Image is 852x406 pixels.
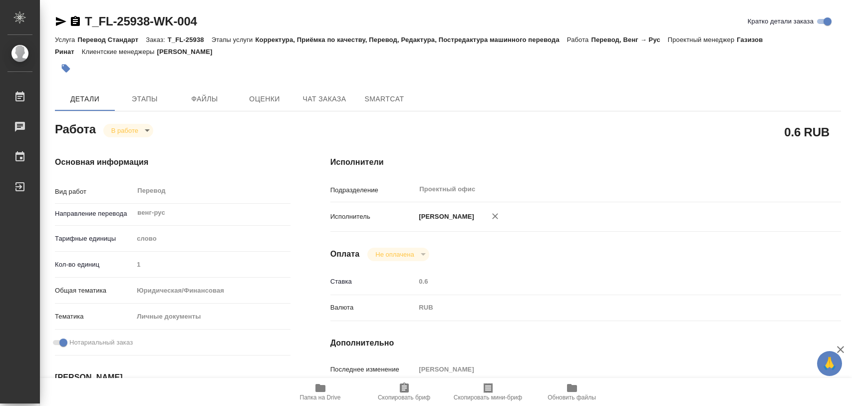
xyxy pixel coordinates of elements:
[157,48,220,55] p: [PERSON_NAME]
[415,299,798,316] div: RUB
[55,260,133,270] p: Кол-во единиц
[133,257,290,272] input: Пустое поле
[82,48,157,55] p: Клиентские менеджеры
[85,14,197,28] a: T_FL-25938-WK-004
[330,156,841,168] h4: Исполнители
[330,337,841,349] h4: Дополнительно
[55,15,67,27] button: Скопировать ссылку для ЯМессенджера
[817,351,842,376] button: 🙏
[168,36,212,43] p: T_FL-25938
[367,248,429,261] div: В работе
[330,277,416,287] p: Ставка
[55,119,96,137] h2: Работа
[146,36,167,43] p: Заказ:
[446,378,530,406] button: Скопировать мини-бриф
[55,156,290,168] h4: Основная информация
[300,394,341,401] span: Папка на Drive
[372,250,417,259] button: Не оплачена
[567,36,591,43] p: Работа
[360,93,408,105] span: SmartCat
[55,187,133,197] p: Вид работ
[69,338,133,348] span: Нотариальный заказ
[784,123,830,140] h2: 0.6 RUB
[415,212,474,222] p: [PERSON_NAME]
[133,308,290,325] div: Личные документы
[484,205,506,227] button: Удалить исполнителя
[212,36,256,43] p: Этапы услуги
[255,36,567,43] p: Корректура, Приёмка по качеству, Перевод, Редактура, Постредактура машинного перевода
[330,212,416,222] p: Исполнитель
[415,274,798,289] input: Пустое поле
[330,303,416,313] p: Валюта
[362,378,446,406] button: Скопировать бриф
[61,93,109,105] span: Детали
[121,93,169,105] span: Этапы
[55,286,133,296] p: Общая тематика
[330,365,416,375] p: Последнее изменение
[668,36,737,43] p: Проектный менеджер
[55,209,133,219] p: Направление перевода
[748,16,814,26] span: Кратко детали заказа
[821,353,838,374] span: 🙏
[181,93,229,105] span: Файлы
[133,282,290,299] div: Юридическая/Финансовая
[530,378,614,406] button: Обновить файлы
[103,124,153,137] div: В работе
[591,36,667,43] p: Перевод, Венг → Рус
[55,372,290,384] h4: [PERSON_NAME]
[55,57,77,79] button: Добавить тэг
[55,234,133,244] p: Тарифные единицы
[108,126,141,135] button: В работе
[378,394,430,401] span: Скопировать бриф
[279,378,362,406] button: Папка на Drive
[548,394,596,401] span: Обновить файлы
[69,15,81,27] button: Скопировать ссылку
[55,36,77,43] p: Услуга
[300,93,348,105] span: Чат заказа
[454,394,522,401] span: Скопировать мини-бриф
[133,230,290,247] div: слово
[415,362,798,377] input: Пустое поле
[77,36,146,43] p: Перевод Стандарт
[55,312,133,322] p: Тематика
[330,185,416,195] p: Подразделение
[330,248,360,260] h4: Оплата
[241,93,288,105] span: Оценки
